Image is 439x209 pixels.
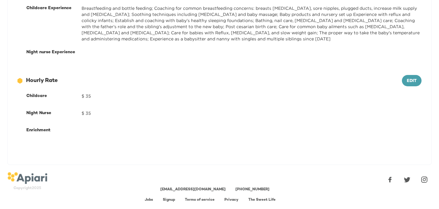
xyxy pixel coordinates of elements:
a: Privacy [224,198,239,202]
div: $ 35 [82,91,422,101]
a: Terms of service [185,198,215,202]
div: Night Nurse [26,108,82,118]
div: Breastfeeding and bottle feeding; Coaching for common breastfeeding concerns: breasts [MEDICAL_DA... [82,5,422,42]
div: Childcare Experience [26,5,82,11]
a: Signup [163,198,175,202]
div: [PHONE_NUMBER] [235,187,269,192]
a: Jobs [145,198,153,202]
div: $ 35 [82,108,422,118]
div: Enrichment [26,125,82,135]
img: logo [7,172,47,184]
a: [EMAIL_ADDRESS][DOMAIN_NAME] [160,188,226,192]
button: Edit [402,75,422,87]
div: Hourly Rate [17,77,402,85]
div: Copyright 2025 [7,186,47,191]
span: Edit [407,77,417,85]
div: Childcare [26,91,82,101]
a: The Sweet Life [248,198,276,202]
div: Night nurse Experience [26,49,82,55]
